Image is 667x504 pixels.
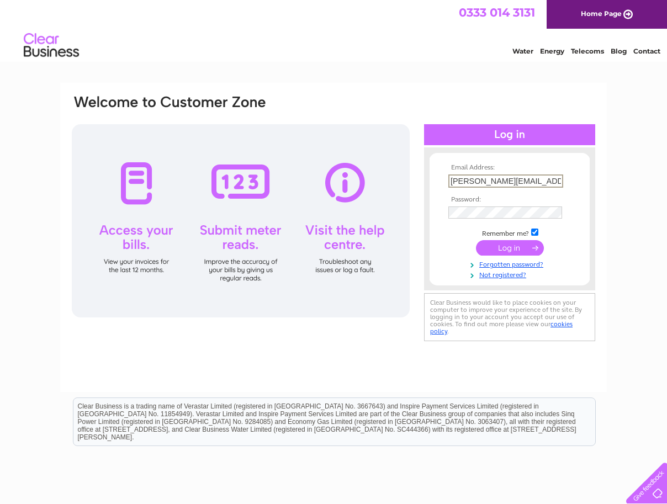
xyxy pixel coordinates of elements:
[448,258,574,269] a: Forgotten password?
[571,47,604,55] a: Telecoms
[424,293,595,341] div: Clear Business would like to place cookies on your computer to improve your experience of the sit...
[446,196,574,204] th: Password:
[448,269,574,279] a: Not registered?
[633,47,660,55] a: Contact
[430,320,573,335] a: cookies policy
[73,6,595,54] div: Clear Business is a trading name of Verastar Limited (registered in [GEOGRAPHIC_DATA] No. 3667643...
[540,47,564,55] a: Energy
[476,240,544,256] input: Submit
[611,47,627,55] a: Blog
[23,29,80,62] img: logo.png
[512,47,533,55] a: Water
[446,227,574,238] td: Remember me?
[446,164,574,172] th: Email Address:
[459,6,535,19] a: 0333 014 3131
